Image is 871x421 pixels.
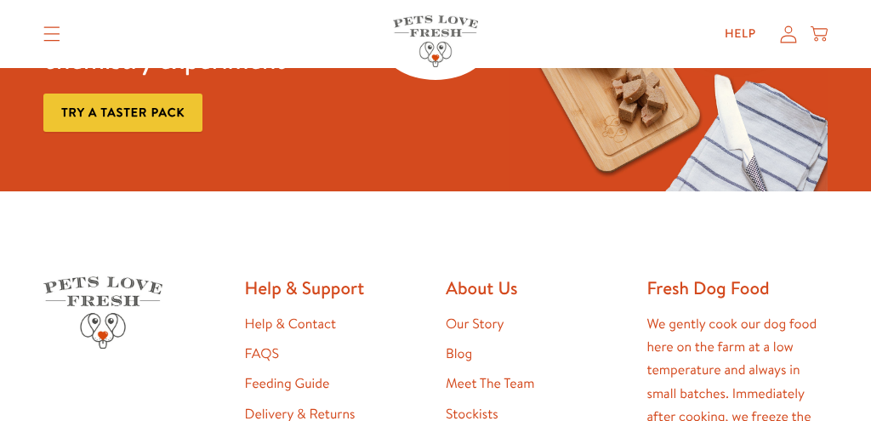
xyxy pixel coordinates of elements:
a: Meet The Team [446,374,534,393]
h2: About Us [446,276,626,299]
img: Pets Love Fresh [43,276,162,349]
a: Try a taster pack [43,94,202,132]
img: Pets Love Fresh [393,15,478,67]
h2: Help & Support [245,276,425,299]
h3: Dog food that isn't a chemistry experiment [43,10,362,77]
summary: Translation missing: en.sections.header.menu [30,13,74,55]
a: Feeding Guide [245,374,330,393]
a: FAQS [245,344,279,363]
h2: Fresh Dog Food [646,276,827,299]
a: Help & Contact [245,315,336,333]
a: Help [711,17,770,51]
a: Our Story [446,315,504,333]
a: Blog [446,344,472,363]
